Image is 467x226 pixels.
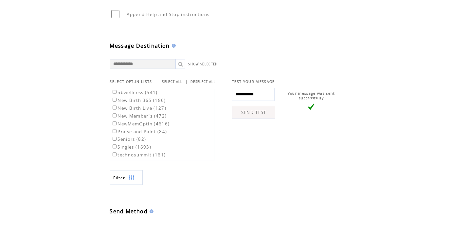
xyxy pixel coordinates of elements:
[189,62,218,66] a: SHOW SELECTED
[111,152,166,158] label: technosummit (161)
[113,160,117,164] input: TKT Visitors (2690)
[111,97,166,103] label: New Birth 365 (186)
[110,208,148,215] span: Send Method
[110,170,143,185] a: Filter
[190,80,216,84] a: DESELECT ALL
[129,170,135,185] img: filters.png
[113,152,117,156] input: technosummit (161)
[113,144,117,149] input: Singles (1693)
[170,44,176,48] img: help.gif
[113,105,117,110] input: New Birth Live (127)
[110,79,152,84] span: SELECT OPT-IN LISTS
[111,121,170,127] label: NewMemOptin (4616)
[232,79,275,84] span: TEST YOUR MESSAGE
[113,90,117,94] input: nbwellness (541)
[308,104,314,110] img: vLarge.png
[127,11,210,17] span: Append Help and Stop instructions
[232,106,275,119] a: SEND TEST
[162,80,183,84] a: SELECT ALL
[110,42,170,49] span: Message Destination
[113,113,117,118] input: New Member`s (472)
[111,160,163,166] label: TKT Visitors (2690)
[111,105,167,111] label: New Birth Live (127)
[113,121,117,125] input: NewMemOptin (4616)
[185,79,188,85] span: |
[111,136,146,142] label: Seniors (82)
[113,137,117,141] input: Seniors (82)
[111,144,152,150] label: Singles (1693)
[288,91,335,100] span: Your message was sent successfully
[114,175,125,181] span: Show filters
[113,98,117,102] input: New Birth 365 (186)
[111,113,167,119] label: New Member`s (472)
[111,89,158,95] label: nbwellness (541)
[111,129,167,135] label: Praise and Paint (84)
[113,129,117,133] input: Praise and Paint (84)
[148,209,153,213] img: help.gif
